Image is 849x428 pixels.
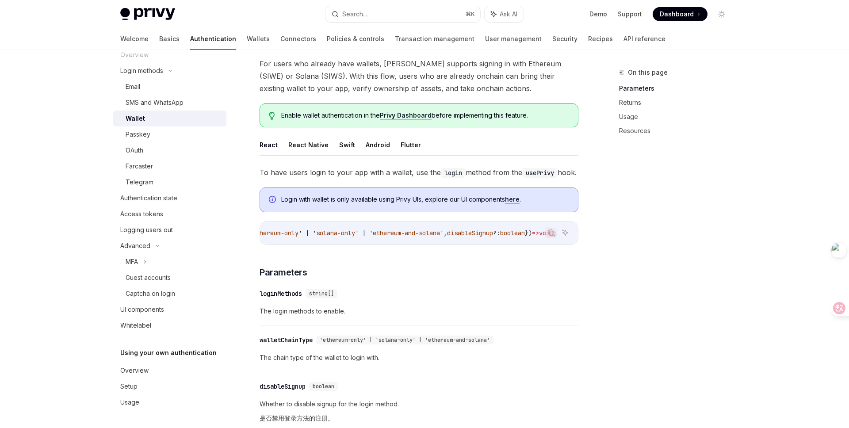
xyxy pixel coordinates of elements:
[545,227,557,238] button: Copy the contents from the code block
[269,112,275,120] svg: Tip
[401,134,421,155] button: Flutter
[380,111,432,119] a: Privy Dashboard
[120,397,139,408] div: Usage
[619,124,736,138] a: Resources
[113,317,226,333] a: Whitelabel
[260,399,578,427] span: Whether to disable signup for the login method.
[284,229,298,237] span: only
[320,336,490,344] span: 'ethereum-only' | 'solana-only' | 'ethereum-and-solana'
[113,111,226,126] a: Wallet
[309,290,334,297] span: string[]
[342,9,367,19] div: Search...
[280,28,316,50] a: Connectors
[126,81,140,92] div: Email
[120,304,164,315] div: UI components
[559,227,571,238] button: Ask AI
[190,28,236,50] a: Authentication
[589,10,607,19] a: Demo
[260,336,313,344] div: walletChainType
[120,65,163,76] div: Login methods
[440,229,447,237] span: ',
[120,365,149,376] div: Overview
[619,110,736,124] a: Usage
[619,81,736,96] a: Parameters
[260,352,578,363] span: The chain type of the wallet to login with.
[113,126,226,142] a: Passkey
[341,229,355,237] span: only
[415,229,419,237] span: -
[327,28,384,50] a: Policies & controls
[539,229,553,237] span: void
[419,229,440,237] span: solana
[281,111,569,120] span: Enable wallet authentication in the before implementing this feature.
[653,7,707,21] a: Dashboard
[395,28,474,50] a: Transaction management
[485,6,524,22] button: Ask AI
[120,8,175,20] img: light logo
[260,266,307,279] span: Parameters
[113,378,226,394] a: Setup
[366,134,390,155] button: Android
[120,193,177,203] div: Authentication state
[113,158,226,174] a: Farcaster
[120,320,151,331] div: Whitelabel
[113,190,226,206] a: Authentication state
[260,414,334,422] font: 是否禁用登录方法的注册。
[660,10,694,19] span: Dashboard
[405,229,415,237] span: and
[500,229,525,237] span: boolean
[500,10,517,19] span: Ask AI
[269,196,278,205] svg: Info
[113,270,226,286] a: Guest accounts
[288,134,329,155] button: React Native
[120,381,138,392] div: Setup
[126,177,153,187] div: Telegram
[552,28,577,50] a: Security
[260,289,302,298] div: loginMethods
[447,229,493,237] span: disableSignup
[466,11,475,18] span: ⌘ K
[441,168,466,178] code: login
[522,168,558,178] code: usePrivy
[126,129,150,140] div: Passkey
[623,28,665,50] a: API reference
[120,209,163,219] div: Access tokens
[126,272,171,283] div: Guest accounts
[525,229,532,237] span: })
[126,97,184,108] div: SMS and WhatsApp
[618,10,642,19] a: Support
[113,222,226,238] a: Logging users out
[113,206,226,222] a: Access tokens
[715,7,729,21] button: Toggle dark mode
[113,79,226,95] a: Email
[113,302,226,317] a: UI components
[588,28,613,50] a: Recipes
[113,394,226,410] a: Usage
[247,28,270,50] a: Wallets
[126,113,145,124] div: Wallet
[113,174,226,190] a: Telegram
[355,229,373,237] span: ' | '
[120,28,149,50] a: Welcome
[126,288,175,299] div: Captcha on login
[113,286,226,302] a: Captcha on login
[113,142,226,158] a: OAuth
[532,229,539,237] span: =>
[260,134,278,155] button: React
[113,95,226,111] a: SMS and WhatsApp
[260,306,578,317] span: The login methods to enable.
[325,6,480,22] button: Search...⌘K
[619,96,736,110] a: Returns
[401,229,405,237] span: -
[126,145,143,156] div: OAuth
[120,225,173,235] div: Logging users out
[126,256,138,267] div: MFA
[298,229,316,237] span: ' | '
[281,195,569,204] span: Login with wallet is only available using Privy UIs, explore our UI components .
[628,67,668,78] span: On this page
[337,229,341,237] span: -
[260,166,578,179] span: To have users login to your app with a wallet, use the method from the hook.
[120,241,150,251] div: Advanced
[260,57,578,95] span: For users who already have wallets, [PERSON_NAME] supports signing in with Ethereum (SIWE) or Sol...
[505,195,520,203] a: here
